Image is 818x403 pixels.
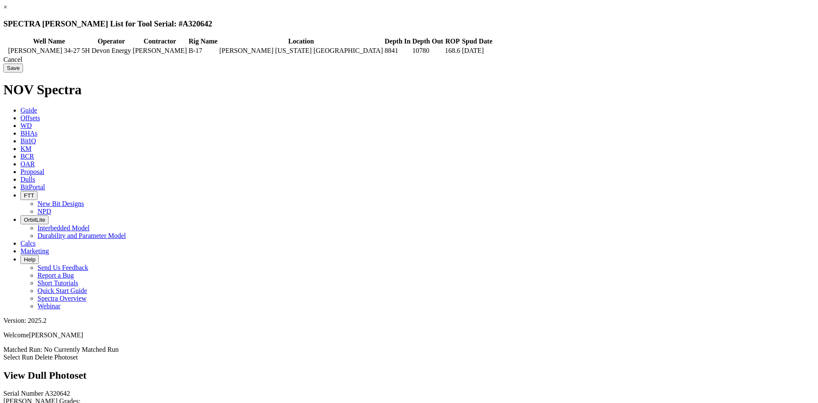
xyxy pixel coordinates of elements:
span: A320642 [45,390,70,397]
th: Operator [91,37,132,46]
h2: View Dull Photoset [3,370,815,381]
span: OAR [20,160,35,168]
a: Spectra Overview [37,295,86,302]
span: WD [20,122,32,129]
span: Guide [20,107,37,114]
span: Offsets [20,114,40,122]
span: BCR [20,153,34,160]
span: Proposal [20,168,44,175]
div: Cancel [3,56,815,64]
a: Webinar [37,302,60,310]
a: Quick Start Guide [37,287,87,294]
th: Spud Date [461,37,493,46]
td: [PERSON_NAME] [132,46,187,55]
span: [PERSON_NAME] [29,331,83,339]
span: BHAs [20,130,37,137]
a: Short Tutorials [37,279,78,287]
span: FTT [24,192,34,199]
span: OrbitLite [24,217,45,223]
h1: NOV Spectra [3,82,815,98]
div: Version: 2025.2 [3,317,815,325]
span: BitIQ [20,137,36,145]
p: Welcome [3,331,815,339]
label: Serial Number [3,390,43,397]
th: Rig Name [188,37,218,46]
span: Marketing [20,247,49,255]
td: B-17 [188,46,218,55]
span: Calcs [20,240,36,247]
td: 168.6 [444,46,461,55]
span: No Currently Matched Run [44,346,119,353]
th: Contractor [132,37,187,46]
td: [PERSON_NAME] 34-27 5H [8,46,90,55]
span: Matched Run: [3,346,42,353]
a: NPD [37,208,51,215]
td: [DATE] [461,46,493,55]
span: KM [20,145,32,152]
th: ROP [444,37,461,46]
a: Select Run [3,354,33,361]
th: Depth Out [412,37,444,46]
span: BitPortal [20,183,45,191]
span: Help [24,256,35,263]
a: Interbedded Model [37,224,89,232]
th: Location [219,37,383,46]
a: Delete Photoset [35,354,78,361]
span: Dulls [20,176,35,183]
input: Save [3,64,23,72]
td: [PERSON_NAME] [US_STATE] [GEOGRAPHIC_DATA] [219,46,383,55]
td: 8841 [384,46,411,55]
a: Send Us Feedback [37,264,88,271]
a: Durability and Parameter Model [37,232,126,239]
th: Well Name [8,37,90,46]
a: New Bit Designs [37,200,84,207]
a: × [3,3,7,11]
a: Report a Bug [37,272,74,279]
h3: SPECTRA [PERSON_NAME] List for Tool Serial: #A320642 [3,19,815,29]
td: Devon Energy [91,46,132,55]
td: 10780 [412,46,444,55]
th: Depth In [384,37,411,46]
